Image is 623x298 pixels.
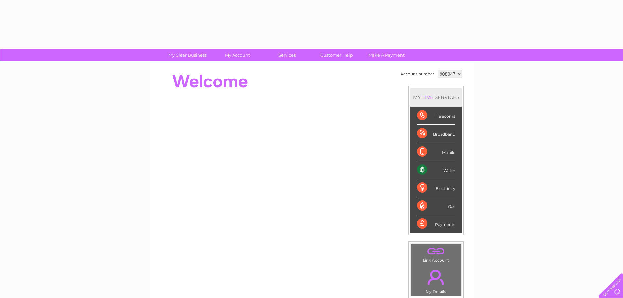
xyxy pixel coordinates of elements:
[399,68,436,79] td: Account number
[310,49,364,61] a: Customer Help
[417,179,455,197] div: Electricity
[410,88,462,107] div: MY SERVICES
[421,94,435,100] div: LIVE
[161,49,215,61] a: My Clear Business
[417,125,455,143] div: Broadband
[411,244,461,264] td: Link Account
[413,246,459,257] a: .
[413,266,459,289] a: .
[417,143,455,161] div: Mobile
[210,49,264,61] a: My Account
[417,215,455,233] div: Payments
[260,49,314,61] a: Services
[417,161,455,179] div: Water
[417,107,455,125] div: Telecoms
[411,264,461,296] td: My Details
[359,49,413,61] a: Make A Payment
[417,197,455,215] div: Gas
